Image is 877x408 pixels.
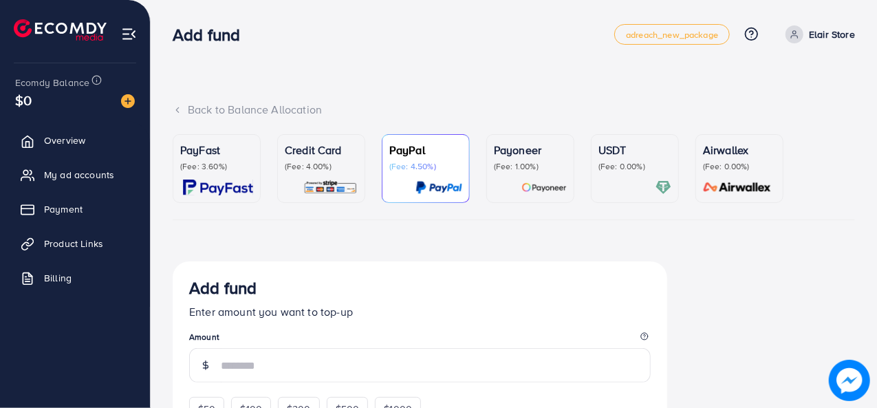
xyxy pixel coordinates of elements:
[285,161,358,172] p: (Fee: 4.00%)
[703,142,776,158] p: Airwallex
[285,142,358,158] p: Credit Card
[189,331,651,348] legend: Amount
[44,202,83,216] span: Payment
[10,264,140,292] a: Billing
[15,76,89,89] span: Ecomdy Balance
[494,161,567,172] p: (Fee: 1.00%)
[10,195,140,223] a: Payment
[809,26,855,43] p: Elair Store
[173,25,251,45] h3: Add fund
[521,180,567,195] img: card
[180,161,253,172] p: (Fee: 3.60%)
[121,94,135,108] img: image
[14,19,107,41] img: logo
[10,127,140,154] a: Overview
[189,278,257,298] h3: Add fund
[415,180,462,195] img: card
[699,180,776,195] img: card
[44,168,114,182] span: My ad accounts
[780,25,855,43] a: Elair Store
[703,161,776,172] p: (Fee: 0.00%)
[173,102,855,118] div: Back to Balance Allocation
[180,142,253,158] p: PayFast
[189,303,651,320] p: Enter amount you want to top-up
[656,180,671,195] img: card
[44,237,103,250] span: Product Links
[121,26,137,42] img: menu
[389,142,462,158] p: PayPal
[389,161,462,172] p: (Fee: 4.50%)
[598,161,671,172] p: (Fee: 0.00%)
[303,180,358,195] img: card
[494,142,567,158] p: Payoneer
[183,180,253,195] img: card
[614,24,730,45] a: adreach_new_package
[10,230,140,257] a: Product Links
[15,90,32,110] span: $0
[598,142,671,158] p: USDT
[626,30,718,39] span: adreach_new_package
[44,271,72,285] span: Billing
[10,161,140,189] a: My ad accounts
[44,133,85,147] span: Overview
[829,360,870,401] img: image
